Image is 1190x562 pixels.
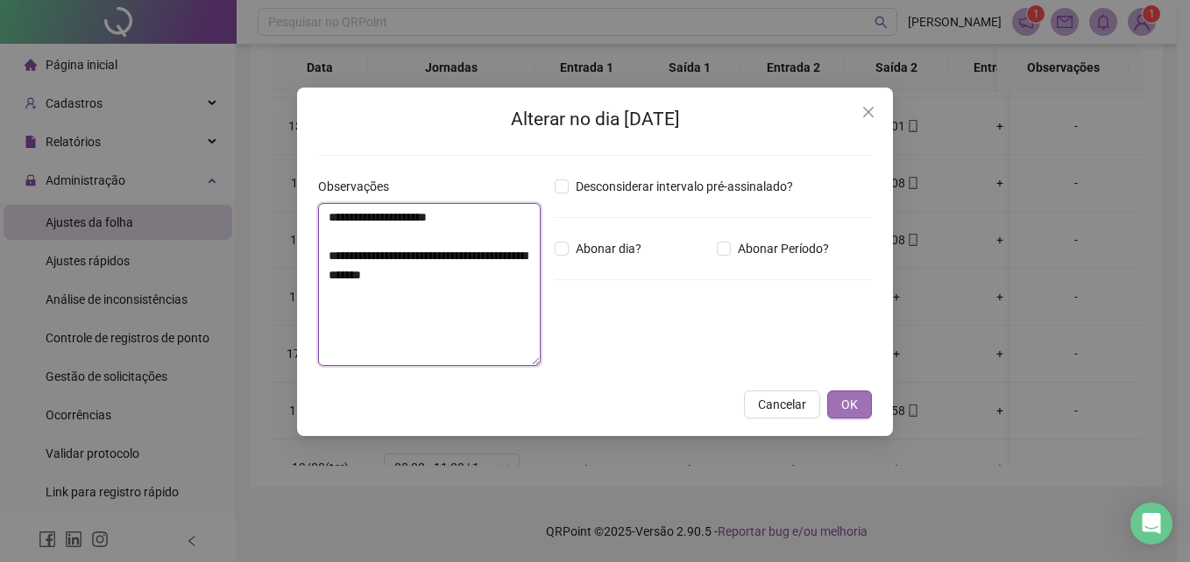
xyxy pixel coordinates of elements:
div: Open Intercom Messenger [1130,502,1172,544]
span: OK [841,395,858,414]
span: close [861,105,875,119]
button: OK [827,390,872,418]
span: Abonar dia? [569,239,648,258]
span: Abonar Período? [731,239,836,258]
h2: Alterar no dia [DATE] [318,105,872,134]
button: Cancelar [744,390,820,418]
span: Desconsiderar intervalo pré-assinalado? [569,177,800,196]
span: Cancelar [758,395,806,414]
label: Observações [318,177,400,196]
button: Close [854,98,882,126]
